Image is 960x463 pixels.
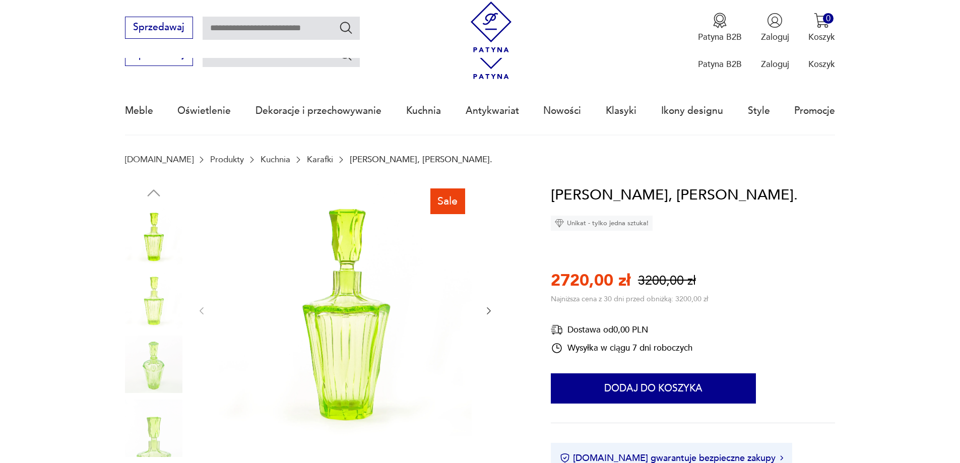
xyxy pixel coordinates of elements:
div: Dostawa od 0,00 PLN [551,323,692,336]
p: [PERSON_NAME], [PERSON_NAME]. [350,155,492,164]
a: Dekoracje i przechowywanie [255,88,381,134]
img: Zdjęcie produktu Uranowa karafka, Huta Józefina. [219,184,472,436]
a: Antykwariat [466,88,519,134]
a: Klasyki [606,88,636,134]
button: 0Koszyk [808,13,835,43]
img: Ikona dostawy [551,323,563,336]
p: 2720,00 zł [551,270,630,292]
p: 3200,00 zł [638,272,696,290]
a: Karafki [307,155,333,164]
img: Ikona certyfikatu [560,453,570,463]
a: Sprzedawaj [125,24,193,32]
a: Produkty [210,155,244,164]
img: Ikona diamentu [555,219,564,228]
button: Patyna B2B [698,13,742,43]
a: Meble [125,88,153,134]
img: Zdjęcie produktu Uranowa karafka, Huta Józefina. [125,207,182,264]
button: Szukaj [339,20,353,35]
a: Nowości [543,88,581,134]
h1: [PERSON_NAME], [PERSON_NAME]. [551,184,798,207]
img: Patyna - sklep z meblami i dekoracjami vintage [466,2,517,52]
div: Unikat - tylko jedna sztuka! [551,216,653,231]
img: Ikona medalu [712,13,728,28]
p: Koszyk [808,31,835,43]
a: Promocje [794,88,835,134]
img: Ikona koszyka [814,13,829,28]
a: [DOMAIN_NAME] [125,155,194,164]
div: Sale [430,188,465,214]
img: Zdjęcie produktu Uranowa karafka, Huta Józefina. [125,336,182,393]
button: Szukaj [339,47,353,62]
a: Kuchnia [261,155,290,164]
img: Ikona strzałki w prawo [780,455,783,460]
p: Zaloguj [761,58,789,70]
p: Patyna B2B [698,58,742,70]
div: 0 [823,13,834,24]
p: Zaloguj [761,31,789,43]
p: Najniższa cena z 30 dni przed obniżką: 3200,00 zł [551,294,708,304]
img: Zdjęcie produktu Uranowa karafka, Huta Józefina. [125,271,182,328]
p: Koszyk [808,58,835,70]
p: Patyna B2B [698,31,742,43]
img: Zdjęcie produktu Uranowa karafka, Huta Józefina. [125,400,182,457]
button: Dodaj do koszyka [551,373,756,404]
img: Ikonka użytkownika [767,13,783,28]
a: Style [748,88,770,134]
div: Wysyłka w ciągu 7 dni roboczych [551,342,692,354]
button: Zaloguj [761,13,789,43]
button: Sprzedawaj [125,17,193,39]
a: Sprzedawaj [125,51,193,59]
a: Kuchnia [406,88,441,134]
a: Oświetlenie [177,88,231,134]
a: Ikony designu [661,88,723,134]
a: Ikona medaluPatyna B2B [698,13,742,43]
